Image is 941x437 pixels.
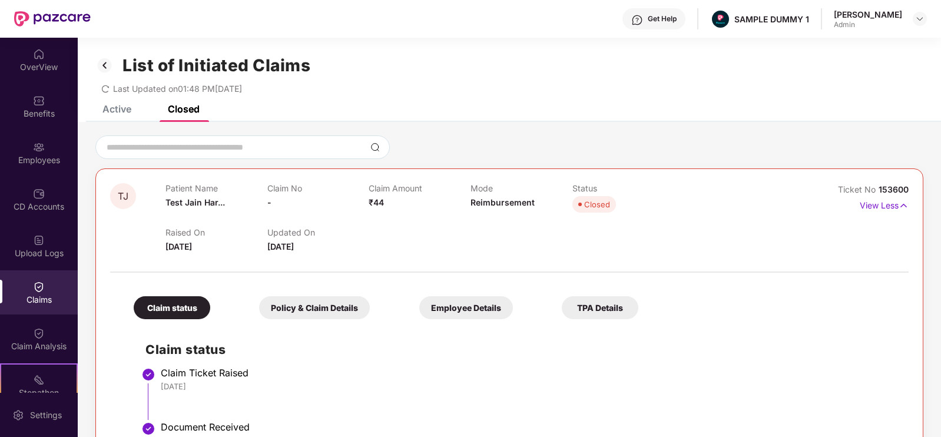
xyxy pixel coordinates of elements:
span: [DATE] [165,241,192,251]
span: 153600 [879,184,909,194]
div: Closed [168,103,200,115]
img: svg+xml;base64,PHN2ZyBpZD0iU2V0dGluZy0yMHgyMCIgeG1sbnM9Imh0dHA6Ly93d3cudzMub3JnLzIwMDAvc3ZnIiB3aW... [12,409,24,421]
img: svg+xml;base64,PHN2ZyBpZD0iQmVuZWZpdHMiIHhtbG5zPSJodHRwOi8vd3d3LnczLm9yZy8yMDAwL3N2ZyIgd2lkdGg9Ij... [33,95,45,107]
div: Get Help [648,14,677,24]
h1: List of Initiated Claims [122,55,310,75]
p: Claim Amount [369,183,471,193]
p: Mode [471,183,572,193]
p: Raised On [165,227,267,237]
p: View Less [860,196,909,212]
div: TPA Details [562,296,638,319]
p: Patient Name [165,183,267,193]
div: Document Received [161,421,897,433]
div: Admin [834,20,902,29]
div: Closed [584,198,610,210]
span: Reimbursement [471,197,535,207]
img: svg+xml;base64,PHN2ZyBpZD0iU2VhcmNoLTMyeDMyIiB4bWxucz0iaHR0cDovL3d3dy53My5vcmcvMjAwMC9zdmciIHdpZH... [370,143,380,152]
img: svg+xml;base64,PHN2ZyB4bWxucz0iaHR0cDovL3d3dy53My5vcmcvMjAwMC9zdmciIHdpZHRoPSIxNyIgaGVpZ2h0PSIxNy... [899,199,909,212]
div: Settings [26,409,65,421]
span: TJ [118,191,128,201]
div: SAMPLE DUMMY 1 [734,14,809,25]
img: svg+xml;base64,PHN2ZyBpZD0iRW1wbG95ZWVzIiB4bWxucz0iaHR0cDovL3d3dy53My5vcmcvMjAwMC9zdmciIHdpZHRoPS... [33,141,45,153]
span: [DATE] [267,241,294,251]
img: svg+xml;base64,PHN2ZyBpZD0iU3RlcC1Eb25lLTMyeDMyIiB4bWxucz0iaHR0cDovL3d3dy53My5vcmcvMjAwMC9zdmciIH... [141,368,155,382]
img: svg+xml;base64,PHN2ZyBpZD0iQ0RfQWNjb3VudHMiIGRhdGEtbmFtZT0iQ0QgQWNjb3VudHMiIHhtbG5zPSJodHRwOi8vd3... [33,188,45,200]
p: Updated On [267,227,369,237]
img: New Pazcare Logo [14,11,91,27]
div: Active [102,103,131,115]
div: [PERSON_NAME] [834,9,902,20]
img: svg+xml;base64,PHN2ZyBpZD0iQ2xhaW0iIHhtbG5zPSJodHRwOi8vd3d3LnczLm9yZy8yMDAwL3N2ZyIgd2lkdGg9IjIwIi... [33,327,45,339]
img: svg+xml;base64,PHN2ZyBpZD0iVXBsb2FkX0xvZ3MiIGRhdGEtbmFtZT0iVXBsb2FkIExvZ3MiIHhtbG5zPSJodHRwOi8vd3... [33,234,45,246]
span: redo [101,84,110,94]
img: svg+xml;base64,PHN2ZyBpZD0iSGVscC0zMngzMiIgeG1sbnM9Imh0dHA6Ly93d3cudzMub3JnLzIwMDAvc3ZnIiB3aWR0aD... [631,14,643,26]
p: Claim No [267,183,369,193]
img: svg+xml;base64,PHN2ZyBpZD0iQ2xhaW0iIHhtbG5zPSJodHRwOi8vd3d3LnczLm9yZy8yMDAwL3N2ZyIgd2lkdGg9IjIwIi... [33,281,45,293]
div: Employee Details [419,296,513,319]
div: Stepathon [1,387,77,399]
p: Status [572,183,674,193]
img: svg+xml;base64,PHN2ZyBpZD0iU3RlcC1Eb25lLTMyeDMyIiB4bWxucz0iaHR0cDovL3d3dy53My5vcmcvMjAwMC9zdmciIH... [141,422,155,436]
div: Claim status [134,296,210,319]
div: [DATE] [161,381,897,392]
span: Test Jain Har... [165,197,225,207]
span: - [267,197,271,207]
div: Claim Ticket Raised [161,367,897,379]
img: svg+xml;base64,PHN2ZyB4bWxucz0iaHR0cDovL3d3dy53My5vcmcvMjAwMC9zdmciIHdpZHRoPSIyMSIgaGVpZ2h0PSIyMC... [33,374,45,386]
span: Ticket No [838,184,879,194]
h2: Claim status [145,340,897,359]
img: svg+xml;base64,PHN2ZyBpZD0iRHJvcGRvd24tMzJ4MzIiIHhtbG5zPSJodHRwOi8vd3d3LnczLm9yZy8yMDAwL3N2ZyIgd2... [915,14,925,24]
div: Policy & Claim Details [259,296,370,319]
img: svg+xml;base64,PHN2ZyBpZD0iSG9tZSIgeG1sbnM9Imh0dHA6Ly93d3cudzMub3JnLzIwMDAvc3ZnIiB3aWR0aD0iMjAiIG... [33,48,45,60]
span: Last Updated on 01:48 PM[DATE] [113,84,242,94]
span: ₹44 [369,197,384,207]
img: svg+xml;base64,PHN2ZyB3aWR0aD0iMzIiIGhlaWdodD0iMzIiIHZpZXdCb3g9IjAgMCAzMiAzMiIgZmlsbD0ibm9uZSIgeG... [95,55,114,75]
img: Pazcare_Alternative_logo-01-01.png [712,11,729,28]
